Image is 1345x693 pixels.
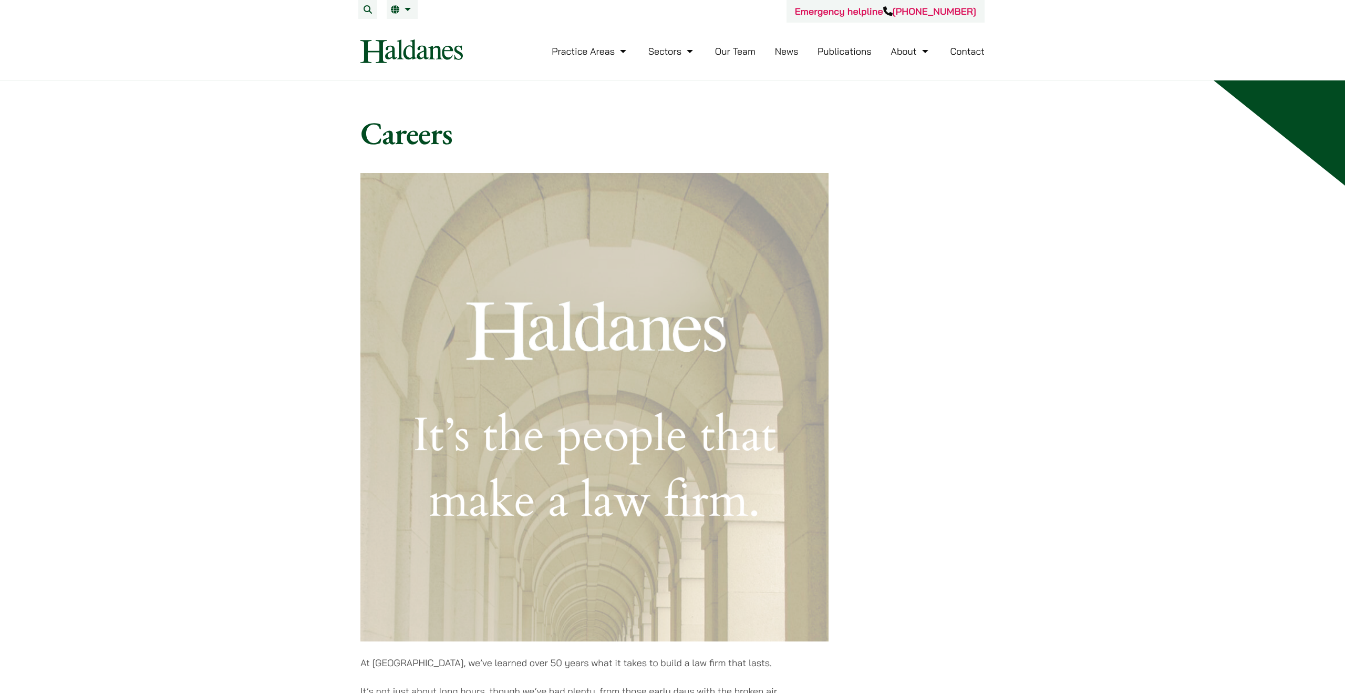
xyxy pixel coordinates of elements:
[795,5,976,17] a: Emergency helpline[PHONE_NUMBER]
[360,173,829,641] img: Banner with text: Haldanes, It’s the people that make a law firm
[360,656,829,670] p: At [GEOGRAPHIC_DATA], we’ve learned over 50 years what it takes to build a law firm that lasts.
[391,5,413,14] a: EN
[950,45,985,57] a: Contact
[360,39,463,63] img: Logo of Haldanes
[715,45,756,57] a: Our Team
[648,45,696,57] a: Sectors
[552,45,629,57] a: Practice Areas
[891,45,930,57] a: About
[818,45,872,57] a: Publications
[360,114,985,152] h1: Careers
[775,45,799,57] a: News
